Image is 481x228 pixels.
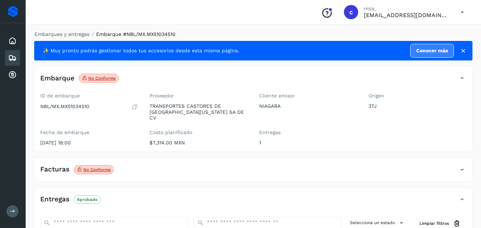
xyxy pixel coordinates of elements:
[150,93,247,99] label: Proveedor
[364,6,449,12] p: Hola,
[35,193,472,211] div: EntregasAprobado
[88,76,116,81] p: No conforme
[368,103,466,109] p: 3TJ
[35,72,472,90] div: EmbarqueNo conforme
[43,47,239,54] span: ✨ Muy pronto podrás gestionar todos tus accesorios desde esta misma página.
[5,50,20,66] div: Embarques
[410,44,454,58] a: Conocer más
[5,33,20,49] div: Inicio
[150,140,247,146] p: $7,314.00 MXN
[259,93,357,99] label: Cliente emisor
[35,31,89,37] a: Embarques y entregas
[40,129,138,136] label: Fecha de embarque
[35,164,472,181] div: FacturasNo conforme
[96,31,176,37] span: Embarque #NBL/MX.MX51034510
[419,220,449,227] span: Limpiar filtros
[40,140,138,146] p: [DATE] 18:00
[150,103,247,121] p: TRANSPORTES CASTORES DE [GEOGRAPHIC_DATA][US_STATE] SA DE CV
[259,103,357,109] p: NIAGARA
[83,167,111,172] p: No conforme
[259,140,357,146] p: 1
[34,31,472,38] nav: breadcrumb
[150,129,247,136] label: Costo planificado
[259,129,357,136] label: Entregas
[77,197,98,202] p: Aprobado
[40,74,74,83] h4: Embarque
[40,195,69,203] h4: Entregas
[364,12,449,18] p: cuentasespeciales8_met@castores.com.mx
[40,165,69,174] h4: Facturas
[40,93,138,99] label: ID de embarque
[5,67,20,83] div: Cuentas por cobrar
[368,93,466,99] label: Origen
[40,104,89,110] p: NBL/MX.MX51034510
